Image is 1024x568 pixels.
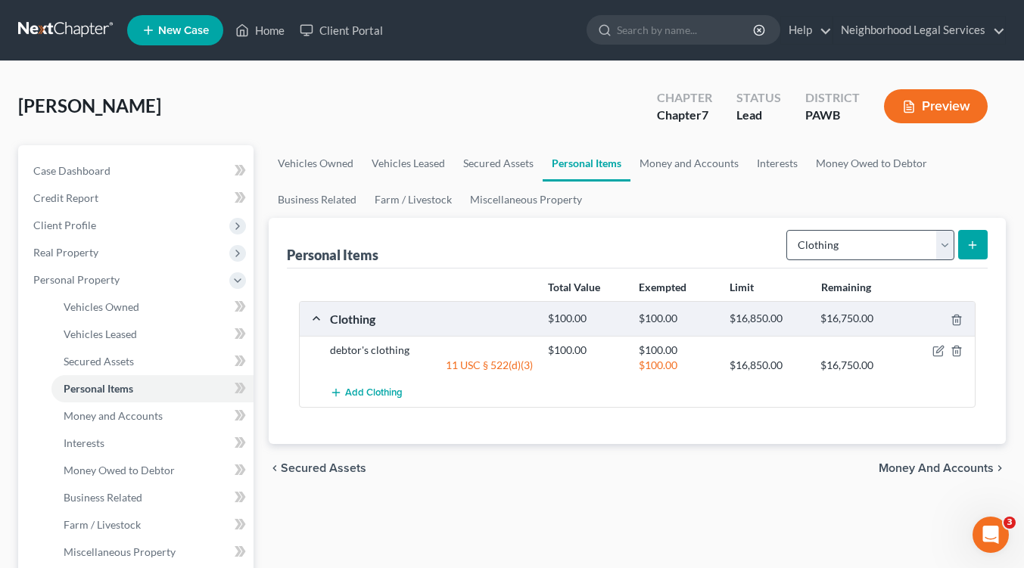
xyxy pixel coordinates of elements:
[51,321,254,348] a: Vehicles Leased
[322,358,540,373] div: 11 USC § 522(d)(3)
[994,462,1006,474] i: chevron_right
[51,511,254,539] a: Farm / Livestock
[287,246,378,264] div: Personal Items
[33,219,96,231] span: Client Profile
[454,145,543,182] a: Secured Assets
[617,16,755,44] input: Search by name...
[748,145,807,182] a: Interests
[33,191,98,204] span: Credit Report
[345,387,403,399] span: Add Clothing
[1004,517,1016,529] span: 3
[21,157,254,185] a: Case Dashboard
[64,464,175,476] span: Money Owed to Debtor
[807,145,936,182] a: Money Owed to Debtor
[540,312,631,326] div: $100.00
[33,164,110,177] span: Case Dashboard
[879,462,1006,474] button: Money and Accounts chevron_right
[722,312,813,326] div: $16,850.00
[322,343,540,358] div: debtor's clothing
[540,343,631,358] div: $100.00
[630,145,748,182] a: Money and Accounts
[64,409,163,422] span: Money and Accounts
[631,312,722,326] div: $100.00
[64,327,137,340] span: Vehicles Leased
[158,25,209,36] span: New Case
[821,281,871,293] strong: Remaining
[269,462,366,474] button: chevron_left Secured Assets
[64,518,141,531] span: Farm / Livestock
[736,107,781,124] div: Lead
[51,457,254,484] a: Money Owed to Debtor
[64,545,176,558] span: Miscellaneous Property
[33,273,120,286] span: Personal Property
[51,293,254,321] a: Vehicles Owned
[292,17,391,44] a: Client Portal
[813,312,904,326] div: $16,750.00
[884,89,988,123] button: Preview
[879,462,994,474] span: Money and Accounts
[281,462,366,474] span: Secured Assets
[51,484,254,511] a: Business Related
[657,107,712,124] div: Chapter
[33,246,98,259] span: Real Property
[21,185,254,212] a: Credit Report
[548,281,600,293] strong: Total Value
[973,517,1009,553] iframe: Intercom live chat
[64,491,142,504] span: Business Related
[64,436,104,449] span: Interests
[64,300,139,313] span: Vehicles Owned
[833,17,1005,44] a: Neighborhood Legal Services
[51,539,254,566] a: Miscellaneous Property
[631,343,722,358] div: $100.00
[805,107,860,124] div: PAWB
[543,145,630,182] a: Personal Items
[64,382,133,395] span: Personal Items
[228,17,292,44] a: Home
[366,182,461,218] a: Farm / Livestock
[322,311,540,327] div: Clothing
[461,182,591,218] a: Miscellaneous Property
[639,281,686,293] strong: Exempted
[269,462,281,474] i: chevron_left
[657,89,712,107] div: Chapter
[51,375,254,402] a: Personal Items
[722,358,813,373] div: $16,850.00
[269,145,363,182] a: Vehicles Owned
[51,430,254,457] a: Interests
[781,17,832,44] a: Help
[363,145,454,182] a: Vehicles Leased
[730,281,754,293] strong: Limit
[269,182,366,218] a: Business Related
[18,95,161,116] span: [PERSON_NAME]
[64,355,134,368] span: Secured Assets
[631,358,722,373] div: $100.00
[805,89,860,107] div: District
[51,348,254,375] a: Secured Assets
[51,402,254,430] a: Money and Accounts
[702,107,708,122] span: 7
[736,89,781,107] div: Status
[813,358,904,373] div: $16,750.00
[330,379,403,407] button: Add Clothing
